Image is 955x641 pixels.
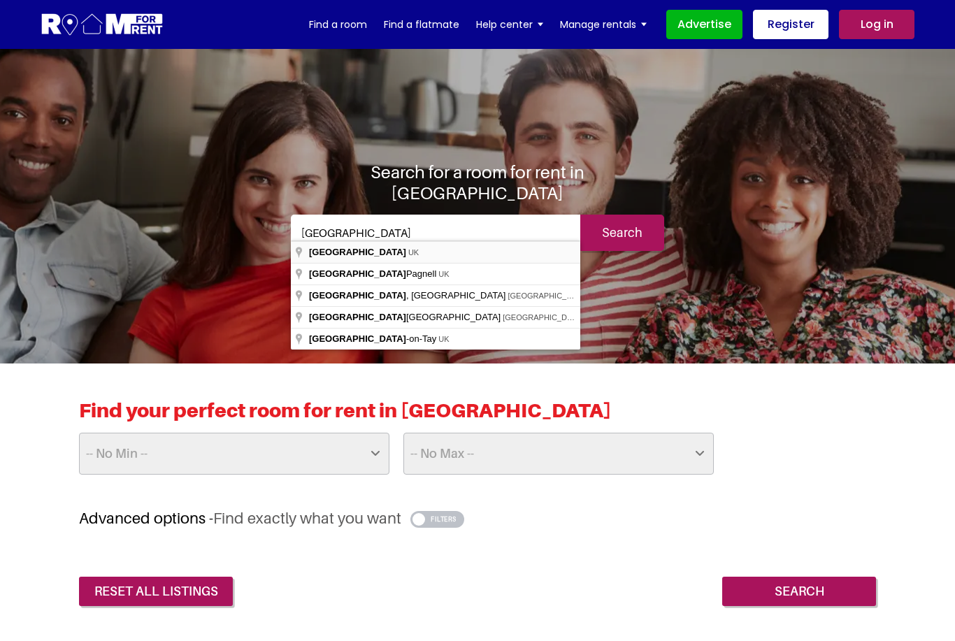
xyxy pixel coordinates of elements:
span: [GEOGRAPHIC_DATA] [309,268,406,279]
a: Register [753,10,828,39]
h2: Find your perfect room for rent in [GEOGRAPHIC_DATA] [79,398,876,433]
span: Find exactly what you want [213,509,401,527]
span: -on-Tay [309,333,438,344]
input: Search [722,577,876,606]
span: [GEOGRAPHIC_DATA] [309,333,406,344]
span: UK [438,270,449,278]
span: Pagnell [309,268,438,279]
span: [GEOGRAPHIC_DATA] [309,290,406,301]
h3: Advanced options - [79,509,876,528]
a: Find a room [309,14,367,35]
a: Find a flatmate [384,14,459,35]
span: [GEOGRAPHIC_DATA], [GEOGRAPHIC_DATA], [GEOGRAPHIC_DATA] [503,313,752,322]
a: Manage rentals [560,14,647,35]
span: [GEOGRAPHIC_DATA], [GEOGRAPHIC_DATA] [508,291,672,300]
span: UK [438,335,449,343]
img: Logo for Room for Rent, featuring a welcoming design with a house icon and modern typography [41,12,164,38]
input: Search [580,215,664,251]
span: [GEOGRAPHIC_DATA] [309,247,406,257]
span: [GEOGRAPHIC_DATA] [309,312,503,322]
span: , [GEOGRAPHIC_DATA] [309,290,508,301]
a: Help center [476,14,543,35]
a: Log in [839,10,914,39]
span: UK [408,248,419,257]
span: [GEOGRAPHIC_DATA] [309,312,406,322]
input: Where do you want to live. Search by town or postcode [291,215,580,251]
a: reset all listings [79,577,233,606]
a: Advertise [666,10,742,39]
h1: Search for a room for rent in [GEOGRAPHIC_DATA] [291,161,664,203]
